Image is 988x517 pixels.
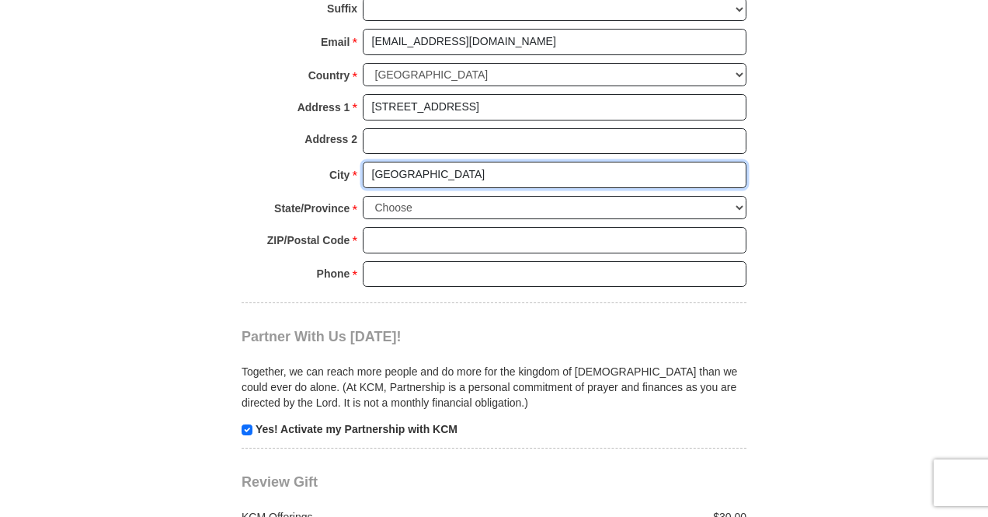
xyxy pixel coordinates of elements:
strong: City [329,164,350,186]
p: Together, we can reach more people and do more for the kingdom of [DEMOGRAPHIC_DATA] than we coul... [242,364,746,410]
strong: Phone [317,263,350,285]
strong: Country [308,65,350,86]
strong: Yes! Activate my Partnership with KCM [256,423,457,435]
span: Review Gift [242,474,318,490]
span: Partner With Us [DATE]! [242,329,402,344]
strong: State/Province [274,197,350,219]
strong: Address 1 [297,96,350,118]
strong: Email [321,31,350,53]
strong: Address 2 [304,128,357,150]
strong: ZIP/Postal Code [267,229,350,251]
